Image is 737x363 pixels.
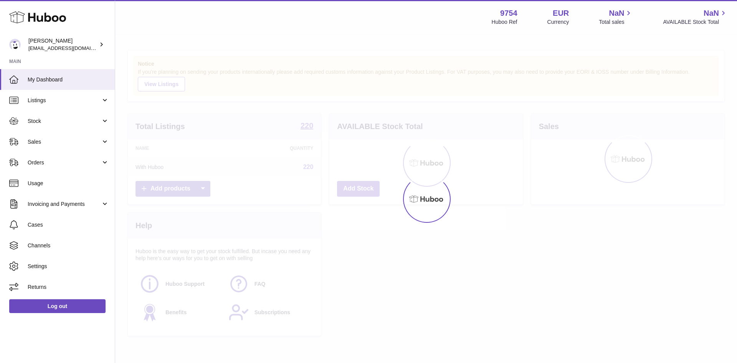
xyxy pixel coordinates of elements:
strong: 9754 [500,8,517,18]
span: Returns [28,283,109,291]
span: Sales [28,138,101,146]
span: AVAILABLE Stock Total [663,18,728,26]
div: Huboo Ref [492,18,517,26]
span: [EMAIL_ADDRESS][DOMAIN_NAME] [28,45,113,51]
span: My Dashboard [28,76,109,83]
div: Currency [547,18,569,26]
img: internalAdmin-9754@internal.huboo.com [9,39,21,50]
a: Log out [9,299,106,313]
span: Stock [28,118,101,125]
div: [PERSON_NAME] [28,37,97,52]
span: Channels [28,242,109,249]
span: Total sales [599,18,633,26]
span: NaN [609,8,624,18]
a: NaN AVAILABLE Stock Total [663,8,728,26]
span: Usage [28,180,109,187]
span: Settings [28,263,109,270]
span: Orders [28,159,101,166]
span: NaN [704,8,719,18]
a: NaN Total sales [599,8,633,26]
strong: EUR [553,8,569,18]
span: Cases [28,221,109,229]
span: Invoicing and Payments [28,201,101,208]
span: Listings [28,97,101,104]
